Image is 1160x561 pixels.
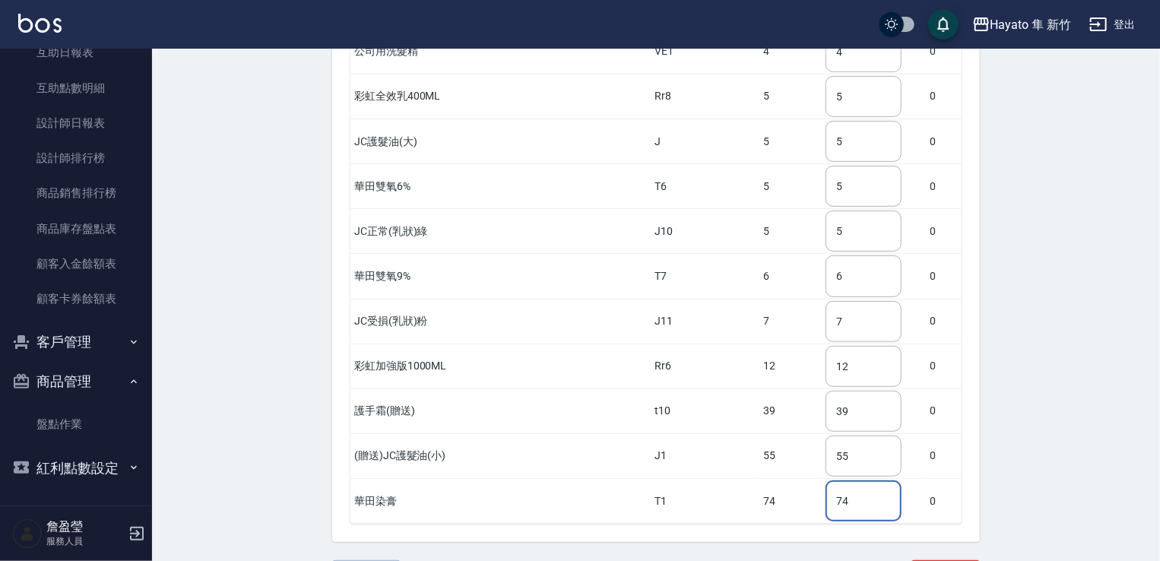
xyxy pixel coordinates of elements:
td: J1 [651,433,759,478]
td: 華田染膏 [350,479,651,524]
td: 0 [926,388,962,433]
td: T7 [651,254,759,299]
img: Person [12,518,43,549]
button: 紅利點數設定 [6,448,146,488]
td: 0 [926,344,962,388]
td: JC受損(乳狀)粉 [350,299,651,344]
td: 5 [760,209,822,254]
td: 0 [926,29,962,74]
img: Logo [18,14,62,33]
td: Rr6 [651,344,759,388]
td: 5 [760,164,822,209]
button: 登出 [1083,11,1142,39]
td: 0 [926,74,962,119]
td: 0 [926,164,962,209]
td: 12 [760,344,822,388]
td: 0 [926,254,962,299]
button: Hayato 隼 新竹 [966,9,1077,40]
div: Hayato 隼 新竹 [990,15,1071,34]
td: 0 [926,479,962,524]
td: JC正常(乳狀)綠 [350,209,651,254]
td: 4 [760,29,822,74]
td: 5 [760,74,822,119]
button: 商品管理 [6,362,146,401]
td: 7 [760,299,822,344]
td: 公司用洗髮精 [350,29,651,74]
td: 0 [926,119,962,164]
td: 彩虹加強版1000ML [350,344,651,388]
td: T1 [651,479,759,524]
td: J11 [651,299,759,344]
td: J [651,119,759,164]
td: J10 [651,209,759,254]
a: 商品銷售排行榜 [6,176,146,211]
button: save [928,9,959,40]
td: 0 [926,433,962,478]
a: 互助點數明細 [6,71,146,106]
a: 顧客入金餘額表 [6,246,146,281]
a: 盤點作業 [6,407,146,442]
td: JC護髮油(大) [350,119,651,164]
p: 服務人員 [46,534,124,548]
td: 華田雙氧9% [350,254,651,299]
td: 護手霜(贈送) [350,388,651,433]
td: VE1 [651,29,759,74]
td: 5 [760,119,822,164]
td: 華田雙氧6% [350,164,651,209]
td: 6 [760,254,822,299]
td: 0 [926,299,962,344]
td: 39 [760,388,822,433]
a: 顧客卡券餘額表 [6,281,146,316]
a: 互助日報表 [6,35,146,70]
td: 74 [760,479,822,524]
td: T6 [651,164,759,209]
a: 設計師排行榜 [6,141,146,176]
td: Rr8 [651,74,759,119]
td: t10 [651,388,759,433]
a: 設計師日報表 [6,106,146,141]
td: (贈送)JC護髮油(小) [350,433,651,478]
h5: 詹盈瑩 [46,519,124,534]
td: 55 [760,433,822,478]
td: 彩虹全效乳400ML [350,74,651,119]
td: 0 [926,209,962,254]
button: 客戶管理 [6,322,146,362]
a: 商品庫存盤點表 [6,211,146,246]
